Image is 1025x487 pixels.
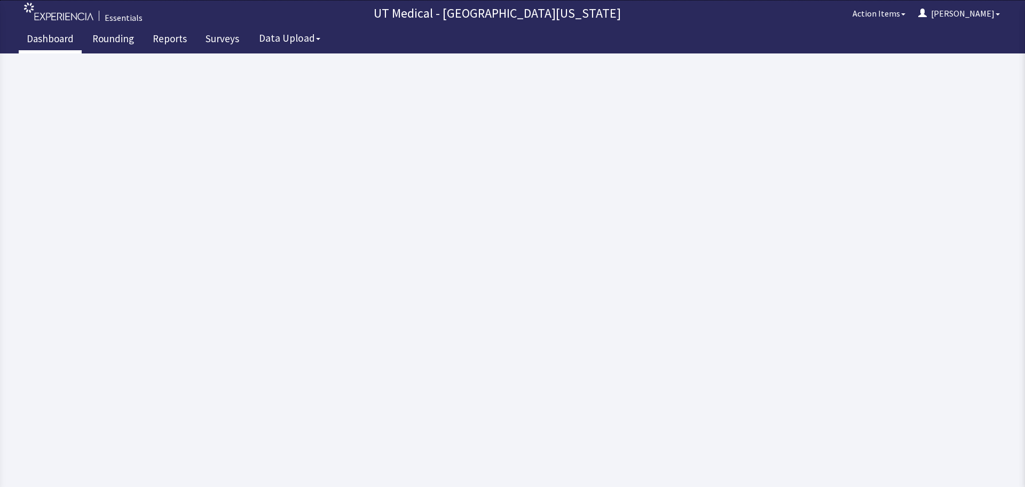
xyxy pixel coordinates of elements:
img: experiencia_logo.png [24,3,93,20]
button: Data Upload [253,28,327,48]
a: Reports [145,27,195,53]
a: Dashboard [19,27,82,53]
button: [PERSON_NAME] [912,3,1006,24]
p: UT Medical - [GEOGRAPHIC_DATA][US_STATE] [148,5,846,22]
div: Essentials [105,11,143,24]
a: Rounding [84,27,142,53]
button: Action Items [846,3,912,24]
a: Surveys [198,27,247,53]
